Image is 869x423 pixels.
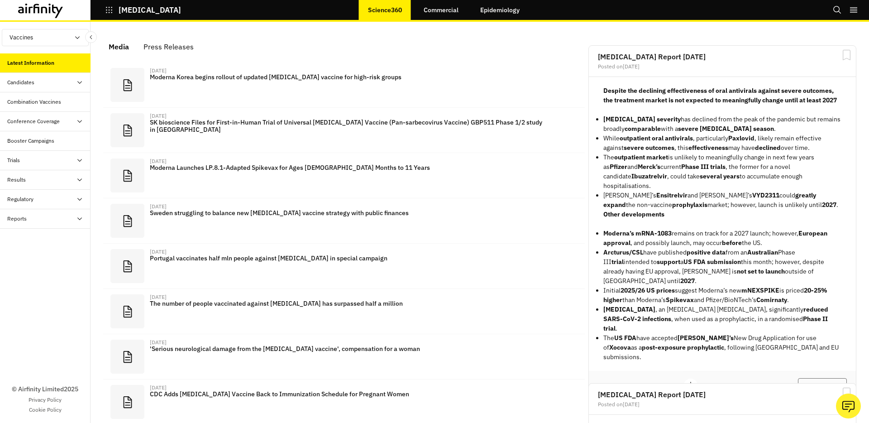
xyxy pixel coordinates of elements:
[678,334,734,342] strong: [PERSON_NAME]’s
[688,144,728,152] strong: effectiveness
[666,296,694,304] strong: Spikevax
[150,385,167,390] div: [DATE]
[611,258,624,266] strong: trial
[747,248,778,256] strong: Australian
[833,2,842,18] button: Search
[683,258,741,266] strong: US FDA submission
[29,406,62,414] a: Cookie Policy
[368,6,402,14] p: Science360
[603,210,664,218] strong: Other developments
[150,68,167,73] div: [DATE]
[656,191,688,199] strong: Ensitrelvir
[29,396,62,404] a: Privacy Policy
[7,98,61,106] div: Combination Vaccines
[841,387,852,399] svg: Bookmark Report
[625,125,661,133] strong: comparable
[603,248,643,256] strong: Arcturus/CSL
[103,62,585,108] a: [DATE]Moderna Korea begins rollout of updated [MEDICAL_DATA] vaccine for high-risk groups
[603,229,841,248] p: remains on track for a 2027 launch; however, , and possibly launch, may occur the US.
[7,59,54,67] div: Latest Information
[610,163,627,171] strong: Pfizer
[150,255,547,262] p: Portugal vaccinates half mln people against [MEDICAL_DATA] in special campaign
[603,286,841,305] p: Initial suggest Moderna’s new is priced than Moderna’s and Pfizer/BioNTech’s .
[614,153,668,161] strong: outpatient market
[603,87,837,104] strong: Despite the declining effectiveness of oral antivirals against severe outcomes, the treatment mar...
[7,78,34,87] div: Candidates
[105,2,181,18] button: [MEDICAL_DATA]
[150,159,167,164] div: [DATE]
[103,108,585,153] a: [DATE]SK bioscience Files for First-in-Human Trial of Universal [MEDICAL_DATA] Vaccine (Pan-sarbe...
[603,333,841,362] p: The have accepted New Drug Application for use of as a , following [GEOGRAPHIC_DATA] and EU submi...
[2,29,89,46] button: Vaccines
[645,144,674,152] strong: outcomes
[621,286,675,294] strong: 2025/26 US prices
[150,204,167,209] div: [DATE]
[681,163,726,171] strong: Phase III trials
[638,163,660,171] strong: Merck’s
[737,267,785,275] strong: not set to launch
[598,64,847,69] div: Posted on [DATE]
[103,334,585,380] a: [DATE]'Serious neurological damage from the [MEDICAL_DATA] vaccine', compensation for a woman
[598,391,847,398] h2: [MEDICAL_DATA] Report [DATE]
[150,119,547,133] p: SK bioscience Files for First-in-Human Trial of Universal [MEDICAL_DATA] Vaccine (Pan-sarbecoviru...
[614,334,636,342] strong: US FDA
[728,134,754,142] strong: Paxlovid
[598,402,847,407] div: Posted on [DATE]
[755,144,781,152] strong: declined
[687,248,726,256] strong: positive data
[7,195,33,203] div: Regulatory
[752,191,779,199] strong: VYD2311
[150,340,167,345] div: [DATE]
[609,343,631,351] strong: Xocova
[657,258,680,266] strong: support
[624,144,644,152] strong: severe
[603,191,841,210] p: [PERSON_NAME]’s and [PERSON_NAME]’s could the non-vaccine market; however, launch is unlikely unt...
[603,229,672,237] strong: Moderna’s mRNA-1083
[150,390,547,398] p: CDC Adds [MEDICAL_DATA] Vaccine Back to Immunization Schedule for Pregnant Women
[103,153,585,198] a: [DATE]Moderna Launches LP.8.1-Adapted Spikevax for Ages [DEMOGRAPHIC_DATA] Months to 11 Years
[150,300,547,307] p: The number of people vaccinated against [MEDICAL_DATA] has surpassed half a million
[672,201,707,209] strong: prophylaxis
[836,394,861,418] button: Ask our analysts
[756,296,787,304] strong: Comirnaty
[103,289,585,334] a: [DATE]The number of people vaccinated against [MEDICAL_DATA] has surpassed half a million
[150,164,547,171] p: Moderna Launches LP.8.1-Adapted Spikevax for Ages [DEMOGRAPHIC_DATA] Months to 11 Years
[103,244,585,289] a: [DATE]Portugal vaccinates half mln people against [MEDICAL_DATA] in special campaign
[678,125,774,133] strong: severe [MEDICAL_DATA] season
[620,134,693,142] strong: outpatient oral antivirals
[603,134,841,153] p: While , particularly , likely remain effective against , this may have over time.
[741,286,779,294] strong: mNEXSPIKE
[603,115,841,134] p: has declined from the peak of the pandemic but remains broadly with a .
[603,305,655,313] strong: [MEDICAL_DATA]
[603,248,841,286] p: have published from an Phase III intended to a this month; however, despite already having EU app...
[680,277,695,285] strong: 2027
[631,172,667,180] strong: Ibuzatrelvir
[150,345,547,352] p: 'Serious neurological damage from the [MEDICAL_DATA] vaccine', compensation for a woman
[150,249,167,255] div: [DATE]
[85,31,97,43] button: Close Sidebar
[103,198,585,244] a: [DATE]Sweden struggling to balance new [MEDICAL_DATA] vaccine strategy with public finances
[603,305,841,333] p: , an [MEDICAL_DATA] [MEDICAL_DATA], significantly , when used as a prophylactic, in a randomised .
[150,209,547,216] p: Sweden struggling to balance new [MEDICAL_DATA] vaccine strategy with public finances
[7,117,60,125] div: Conference Coverage
[722,239,742,247] strong: before
[841,49,852,61] svg: Bookmark Report
[7,176,26,184] div: Results
[7,215,27,223] div: Reports
[150,294,167,300] div: [DATE]
[822,201,836,209] strong: 2027
[642,343,724,351] strong: post-exposure prophylactic
[119,6,181,14] p: [MEDICAL_DATA]
[7,156,20,164] div: Trials
[150,73,547,81] p: Moderna Korea begins rollout of updated [MEDICAL_DATA] vaccine for high-risk groups
[150,113,167,119] div: [DATE]
[603,153,841,191] p: The is unlikely to meaningfully change in next few years as and current , the former for a novel ...
[603,115,681,123] strong: [MEDICAL_DATA] severity
[598,53,847,60] h2: [MEDICAL_DATA] Report [DATE]
[109,40,129,53] div: Media
[143,40,194,53] div: Press Releases
[7,137,54,145] div: Booster Campaigns
[12,385,78,394] p: © Airfinity Limited 2025
[700,172,740,180] strong: several years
